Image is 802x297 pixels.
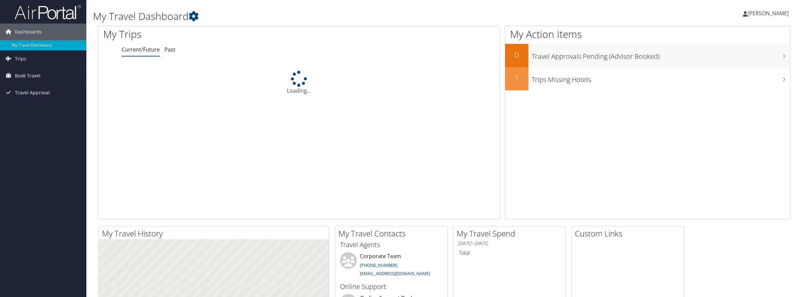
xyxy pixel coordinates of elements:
a: Current/Future [122,46,160,53]
h1: My Action Items [505,27,790,41]
span: [PERSON_NAME] [748,10,789,17]
a: [EMAIL_ADDRESS][DOMAIN_NAME] [360,270,430,276]
h1: My Trips [103,27,327,41]
h2: My Travel Contacts [338,228,447,239]
h6: [DATE] - [DATE] [458,240,561,247]
h2: Custom Links [575,228,684,239]
h3: Travel Approvals Pending (Advisor Booked) [532,49,790,61]
span: Trips [15,50,26,67]
h2: My Travel History [102,228,329,239]
a: [PHONE_NUMBER] [360,262,397,268]
h6: Total [458,249,561,256]
h3: Trips Missing Hotels [532,72,790,84]
a: 1Trips Missing Hotels [505,67,790,90]
a: 0Travel Approvals Pending (Advisor Booked) [505,44,790,67]
h2: My Travel Spend [457,228,566,239]
span: Travel Approval [15,84,50,101]
span: Book Travel [15,67,41,84]
h2: 0 [505,49,528,60]
h3: Online Support [340,282,442,291]
a: Past [164,46,175,53]
span: Dashboards [15,24,42,40]
h2: 1 [505,72,528,84]
div: Loading... [98,71,499,95]
h1: My Travel Dashboard [93,9,561,23]
h3: Travel Agents [340,240,442,249]
img: airportal-logo.png [15,4,81,20]
li: Corporate Team [337,252,446,279]
a: [PERSON_NAME] [743,3,795,23]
